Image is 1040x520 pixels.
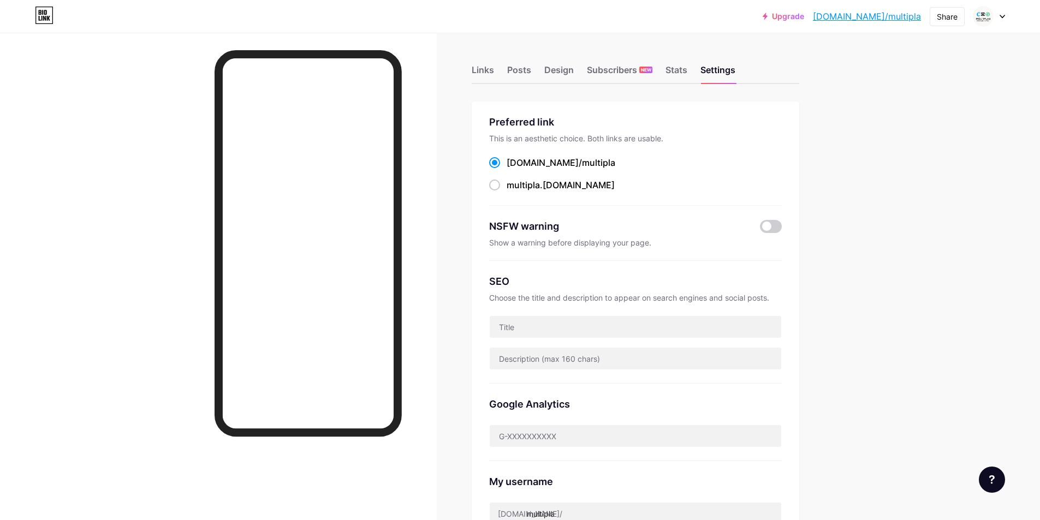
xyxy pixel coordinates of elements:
div: Settings [700,63,735,83]
span: multipla [507,180,540,190]
div: NSFW warning [489,219,744,234]
input: Title [490,316,781,338]
input: G-XXXXXXXXXX [490,425,781,447]
div: Design [544,63,574,83]
div: Google Analytics [489,397,782,411]
div: Show a warning before displaying your page. [489,238,782,247]
div: This is an aesthetic choice. Both links are usable. [489,134,782,143]
a: Upgrade [763,12,804,21]
div: Stats [665,63,687,83]
div: Preferred link [489,115,782,129]
input: Description (max 160 chars) [490,348,781,369]
span: multipla [582,157,615,168]
div: My username [489,474,782,489]
div: .[DOMAIN_NAME] [507,178,615,192]
div: SEO [489,274,782,289]
div: Share [937,11,958,22]
div: Subscribers [587,63,652,83]
img: multiplas ferramentas [973,6,994,27]
a: [DOMAIN_NAME]/multipla [813,10,921,23]
div: Links [472,63,494,83]
div: [DOMAIN_NAME]/ [507,156,615,169]
div: [DOMAIN_NAME]/ [498,508,562,519]
div: Posts [507,63,531,83]
div: Choose the title and description to appear on search engines and social posts. [489,293,782,302]
span: NEW [641,67,651,73]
